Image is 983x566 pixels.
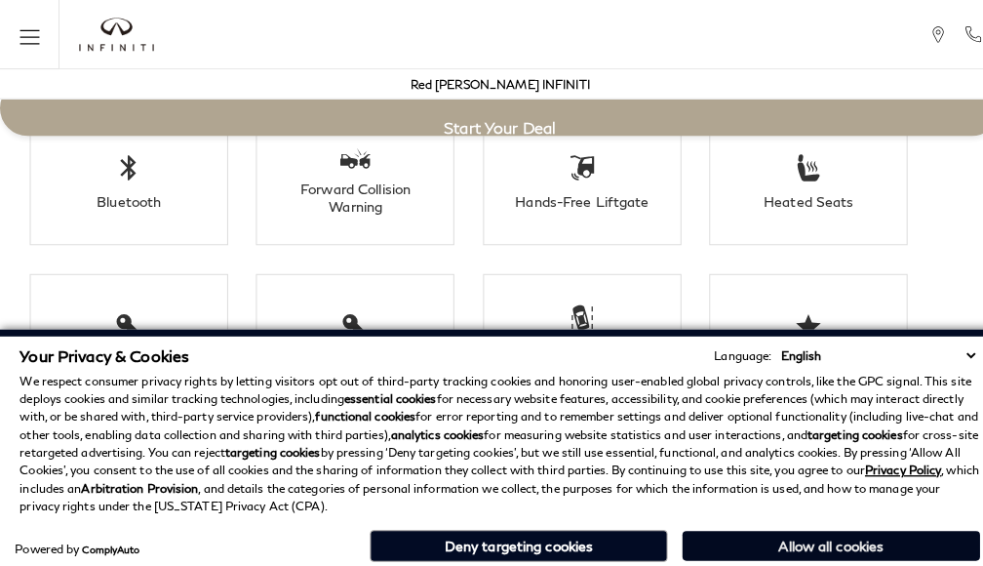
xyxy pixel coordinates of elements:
div: Powered by [15,534,138,546]
div: Forward Collision Warning [281,178,418,211]
strong: essential cookies [338,384,429,399]
strong: targeting cookies [794,420,887,434]
div: Language: [702,344,759,356]
div: Bluetooth [58,189,195,206]
button: Allow all cookies [671,522,963,551]
div: Heated Seats [727,189,864,206]
strong: Arbitration Provision [80,472,195,487]
select: Language Select [763,341,963,359]
button: Deny targeting cookies [364,521,656,552]
a: infiniti [78,18,151,51]
strong: targeting cookies [221,437,315,452]
a: Privacy Policy [850,455,925,469]
span: Start Your Deal [437,116,547,135]
img: INFINITI [78,18,151,51]
a: ComplyAuto [81,534,138,546]
span: Your Privacy & Cookies [20,341,186,359]
strong: functional cookies [310,402,409,417]
strong: analytics cookies [384,420,476,434]
a: Red [PERSON_NAME] INFINITI [404,75,580,90]
p: We respect consumer privacy rights by letting visitors opt out of third-party tracking cookies an... [20,366,963,506]
div: Hands-Free Liftgate [503,189,641,206]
